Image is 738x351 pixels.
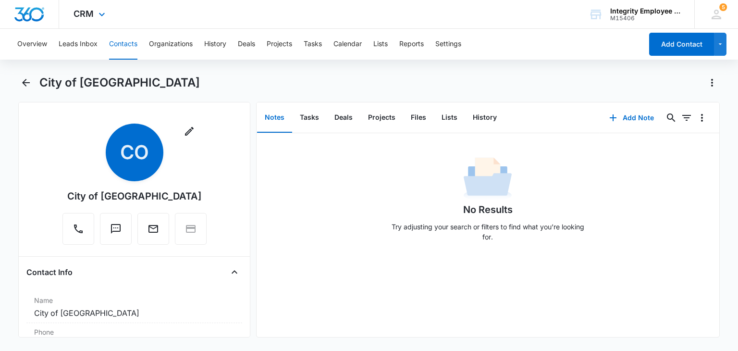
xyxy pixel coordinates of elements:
a: Text [100,228,132,236]
div: City of [GEOGRAPHIC_DATA] [67,189,202,203]
button: Files [403,103,434,133]
button: Settings [435,29,461,60]
button: Projects [360,103,403,133]
span: Co [106,124,163,181]
button: Reports [399,29,424,60]
button: Notes [257,103,292,133]
h1: No Results [463,202,513,217]
button: History [204,29,226,60]
button: Overview [17,29,47,60]
button: Contacts [109,29,137,60]
button: Organizations [149,29,193,60]
label: Phone [34,327,234,337]
div: NameCity of [GEOGRAPHIC_DATA] [26,291,242,323]
button: Actions [704,75,720,90]
button: Search... [664,110,679,125]
div: account name [610,7,680,15]
button: History [465,103,504,133]
button: Tasks [292,103,327,133]
button: Lists [434,103,465,133]
a: Call [62,228,94,236]
dd: City of [GEOGRAPHIC_DATA] [34,307,234,319]
button: Overflow Menu [694,110,710,125]
button: Email [137,213,169,245]
span: 5 [719,3,727,11]
button: Deals [327,103,360,133]
button: Add Note [600,106,664,129]
p: Try adjusting your search or filters to find what you’re looking for. [387,222,589,242]
button: Tasks [304,29,322,60]
button: Calendar [333,29,362,60]
button: Deals [238,29,255,60]
h4: Contact Info [26,266,73,278]
button: Lists [373,29,388,60]
a: Email [137,228,169,236]
button: Call [62,213,94,245]
button: Text [100,213,132,245]
img: No Data [464,154,512,202]
button: Add Contact [649,33,714,56]
div: notifications count [719,3,727,11]
div: account id [610,15,680,22]
h1: City of [GEOGRAPHIC_DATA] [39,75,200,90]
button: Back [18,75,33,90]
button: Projects [267,29,292,60]
span: CRM [74,9,94,19]
button: Close [227,264,242,280]
button: Leads Inbox [59,29,98,60]
button: Filters [679,110,694,125]
label: Name [34,295,234,305]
